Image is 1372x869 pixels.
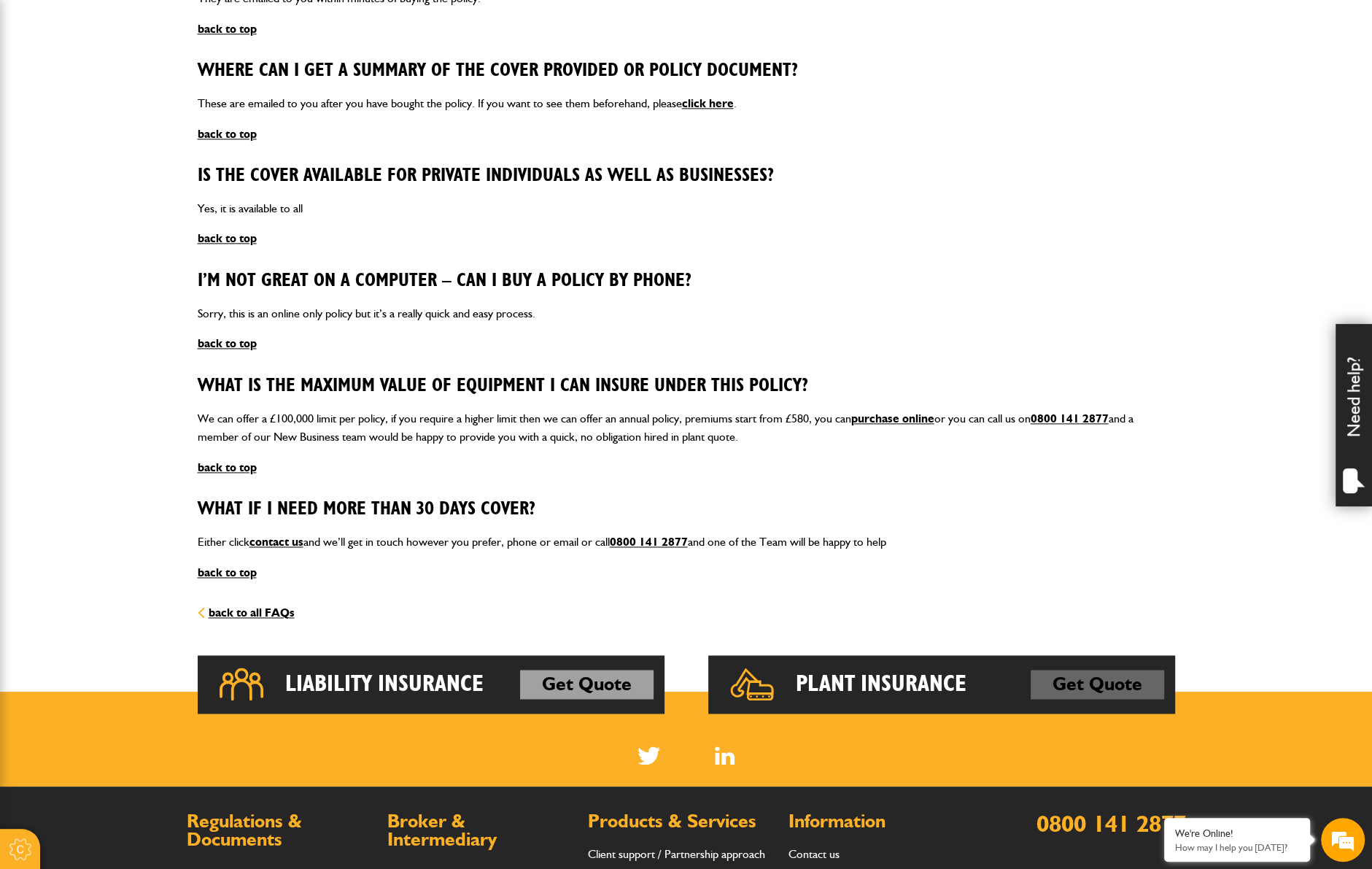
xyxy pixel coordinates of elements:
[682,96,734,110] a: click here
[1031,412,1109,425] a: 0800 141 2877
[1031,670,1164,699] a: Get Quote
[715,746,735,765] a: LinkedIn
[198,199,1175,218] p: Yes, it is available to all
[198,565,257,579] a: back to top
[788,812,974,831] h2: Information
[788,847,840,861] a: Contact us
[198,336,257,350] a: back to top
[520,670,654,699] a: Get Quote
[851,412,934,425] a: purchase online
[796,670,966,699] h2: Plant Insurance
[198,22,257,36] a: back to top
[285,670,484,699] h2: Liability Insurance
[387,812,573,849] h2: Broker & Intermediary
[198,606,295,619] a: back to all FAQs
[198,460,257,474] a: back to top
[198,375,1175,398] h3: What is the Maximum Value of equipment I can insure under this policy?
[198,270,1175,293] h3: I’m not great on a Computer – can I buy a policy by phone?
[198,60,1175,82] h3: Where can I get a summary of the Cover provided or Policy Document?
[187,812,373,849] h2: Regulations & Documents
[198,231,257,245] a: back to top
[198,165,1175,188] h3: Is the cover available for Private Individuals as well as Businesses?
[1175,842,1299,853] p: How may I help you today?
[198,533,1175,552] p: Either click and we’ll get in touch however you prefer, phone or email or call and one of the Tea...
[588,847,765,861] a: Client support / Partnership approach
[715,746,735,765] img: Linked In
[198,409,1175,447] p: We can offer a £100,000 limit per policy, if you require a higher limit then we can offer an annu...
[1336,324,1372,506] div: Need help?
[198,304,1175,323] p: Sorry, this is an online only policy but it’s a really quick and easy process.
[588,812,774,831] h2: Products & Services
[610,535,688,549] a: 0800 141 2877
[198,498,1175,521] h3: What if I need more than 30 Days cover?
[1036,809,1186,838] a: 0800 141 2877
[198,127,257,141] a: back to top
[249,535,303,549] a: contact us
[1175,827,1299,840] div: We're Online!
[637,746,660,765] img: Twitter
[198,94,1175,113] p: These are emailed to you after you have bought the policy. If you want to see them beforehand, pl...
